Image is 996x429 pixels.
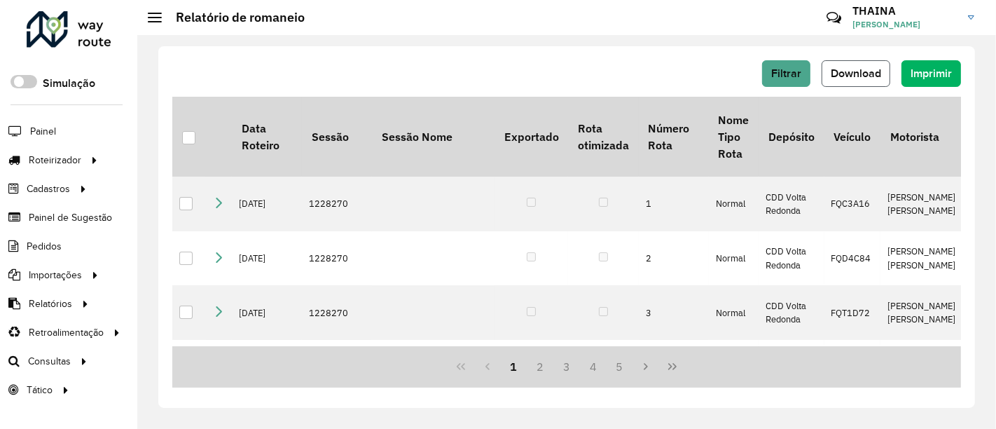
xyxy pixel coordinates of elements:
td: 1228270 [302,177,372,231]
button: 5 [607,353,633,380]
td: Normal [709,340,759,421]
button: Filtrar [762,60,810,87]
td: 1228270 [302,231,372,286]
th: Nome Tipo Rota [709,97,759,177]
th: Veículo [824,97,880,177]
span: Importações [29,268,82,282]
button: 4 [580,353,607,380]
td: [DATE] [232,340,302,421]
th: Sessão Nome [372,97,494,177]
td: CDD Volta Redonda [759,177,824,231]
th: Data Roteiro [232,97,302,177]
td: 3 [639,285,709,340]
button: 1 [501,353,527,380]
span: Roteirizador [29,153,81,168]
button: 2 [527,353,553,380]
th: Depósito [759,97,824,177]
span: Retroalimentação [29,325,104,340]
span: Pedidos [27,239,62,254]
td: [PERSON_NAME] [PERSON_NAME] [880,177,963,231]
button: Last Page [659,353,686,380]
span: Download [831,67,881,79]
td: [PERSON_NAME] [PERSON_NAME] [880,231,963,286]
span: Painel de Sugestão [29,210,112,225]
td: FQC3A16 [824,177,880,231]
td: [DATE] [232,231,302,286]
td: 1228270 [302,285,372,340]
span: Consultas [28,354,71,369]
th: Número Rota [639,97,709,177]
button: Download [822,60,890,87]
td: FQT1D72 [824,285,880,340]
td: CDD Volta Redonda [759,340,824,421]
td: Normal [709,177,759,231]
button: 3 [553,353,580,380]
th: Sessão [302,97,372,177]
td: [DATE] [232,285,302,340]
td: 4 [639,340,709,421]
td: Motorista Padrao VDR [880,340,963,421]
td: 1228270 [302,340,372,421]
button: Imprimir [901,60,961,87]
span: Painel [30,124,56,139]
th: Exportado [494,97,568,177]
span: [PERSON_NAME] [852,18,957,31]
h3: THAINA [852,4,957,18]
a: Contato Rápido [819,3,849,33]
span: Tático [27,383,53,397]
td: [DATE] [232,177,302,231]
td: Normal [709,231,759,286]
td: FXM9B20 [824,340,880,421]
span: Relatórios [29,297,72,311]
td: 1 [639,177,709,231]
td: 2 [639,231,709,286]
span: Imprimir [911,67,952,79]
td: FQD4C84 [824,231,880,286]
td: Normal [709,285,759,340]
td: CDD Volta Redonda [759,231,824,286]
th: Motorista [880,97,963,177]
span: Cadastros [27,182,70,196]
button: Next Page [632,353,659,380]
td: CDD Volta Redonda [759,285,824,340]
td: [PERSON_NAME] [PERSON_NAME] [880,285,963,340]
h2: Relatório de romaneio [162,10,305,25]
span: Filtrar [771,67,801,79]
label: Simulação [43,75,95,92]
th: Rota otimizada [568,97,638,177]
